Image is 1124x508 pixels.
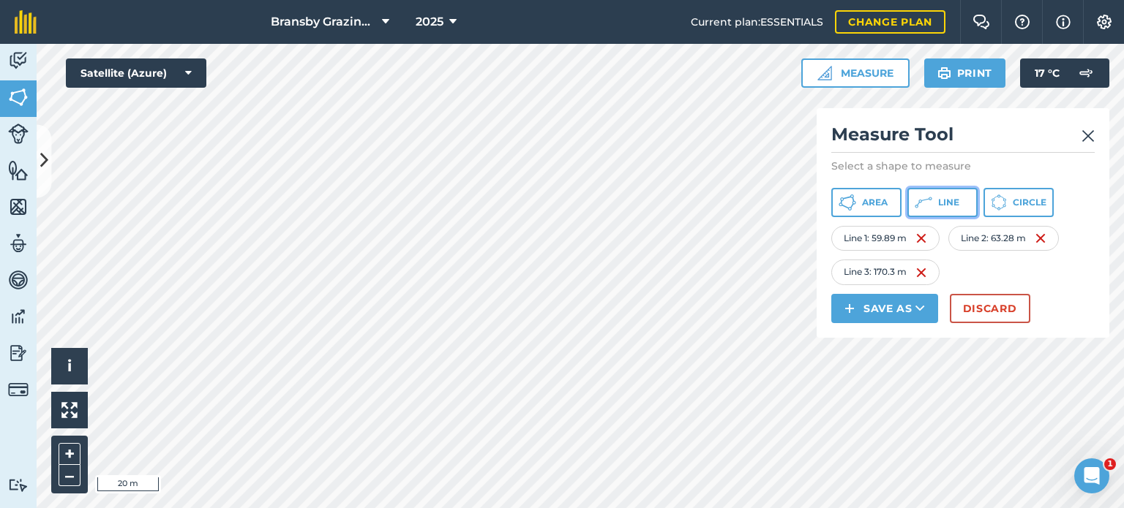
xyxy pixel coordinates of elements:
img: Two speech bubbles overlapping with the left bubble in the forefront [973,15,990,29]
img: svg+xml;base64,PHN2ZyB4bWxucz0iaHR0cDovL3d3dy53My5vcmcvMjAwMC9zdmciIHdpZHRoPSIxNiIgaGVpZ2h0PSIyNC... [915,264,927,281]
button: Save as [831,294,938,323]
button: Discard [950,294,1030,323]
img: Four arrows, one pointing top left, one top right, one bottom right and the last bottom left [61,402,78,418]
img: svg+xml;base64,PHN2ZyB4bWxucz0iaHR0cDovL3d3dy53My5vcmcvMjAwMC9zdmciIHdpZHRoPSIyMiIgaGVpZ2h0PSIzMC... [1082,127,1095,145]
img: svg+xml;base64,PD94bWwgdmVyc2lvbj0iMS4wIiBlbmNvZGluZz0idXRmLTgiPz4KPCEtLSBHZW5lcmF0b3I6IEFkb2JlIE... [8,342,29,364]
img: svg+xml;base64,PD94bWwgdmVyc2lvbj0iMS4wIiBlbmNvZGluZz0idXRmLTgiPz4KPCEtLSBHZW5lcmF0b3I6IEFkb2JlIE... [8,269,29,291]
span: Line [938,197,959,208]
img: svg+xml;base64,PHN2ZyB4bWxucz0iaHR0cDovL3d3dy53My5vcmcvMjAwMC9zdmciIHdpZHRoPSIxOSIgaGVpZ2h0PSIyNC... [937,64,951,82]
a: Change plan [835,10,945,34]
img: svg+xml;base64,PHN2ZyB4bWxucz0iaHR0cDovL3d3dy53My5vcmcvMjAwMC9zdmciIHdpZHRoPSIxNiIgaGVpZ2h0PSIyNC... [1035,230,1046,247]
button: Print [924,58,1006,88]
img: A cog icon [1095,15,1113,29]
span: 17 ° C [1035,58,1060,88]
img: svg+xml;base64,PD94bWwgdmVyc2lvbj0iMS4wIiBlbmNvZGluZz0idXRmLTgiPz4KPCEtLSBHZW5lcmF0b3I6IEFkb2JlIE... [1071,58,1101,88]
img: svg+xml;base64,PD94bWwgdmVyc2lvbj0iMS4wIiBlbmNvZGluZz0idXRmLTgiPz4KPCEtLSBHZW5lcmF0b3I6IEFkb2JlIE... [8,50,29,72]
img: svg+xml;base64,PD94bWwgdmVyc2lvbj0iMS4wIiBlbmNvZGluZz0idXRmLTgiPz4KPCEtLSBHZW5lcmF0b3I6IEFkb2JlIE... [8,478,29,492]
p: Select a shape to measure [831,159,1095,173]
span: 2025 [416,13,443,31]
img: svg+xml;base64,PHN2ZyB4bWxucz0iaHR0cDovL3d3dy53My5vcmcvMjAwMC9zdmciIHdpZHRoPSI1NiIgaGVpZ2h0PSI2MC... [8,196,29,218]
img: Ruler icon [817,66,832,80]
img: svg+xml;base64,PD94bWwgdmVyc2lvbj0iMS4wIiBlbmNvZGluZz0idXRmLTgiPz4KPCEtLSBHZW5lcmF0b3I6IEFkb2JlIE... [8,306,29,327]
button: – [59,465,80,486]
button: i [51,348,88,384]
span: Bransby Grazing Plans [271,13,376,31]
button: 17 °C [1020,58,1109,88]
button: Measure [801,58,910,88]
img: svg+xml;base64,PHN2ZyB4bWxucz0iaHR0cDovL3d3dy53My5vcmcvMjAwMC9zdmciIHdpZHRoPSIxNyIgaGVpZ2h0PSIxNy... [1056,13,1071,31]
button: + [59,443,80,465]
img: fieldmargin Logo [15,10,37,34]
img: svg+xml;base64,PHN2ZyB4bWxucz0iaHR0cDovL3d3dy53My5vcmcvMjAwMC9zdmciIHdpZHRoPSIxNiIgaGVpZ2h0PSIyNC... [915,230,927,247]
h2: Measure Tool [831,123,1095,153]
span: Area [862,197,888,208]
img: A question mark icon [1014,15,1031,29]
span: i [67,357,72,375]
img: svg+xml;base64,PD94bWwgdmVyc2lvbj0iMS4wIiBlbmNvZGluZz0idXRmLTgiPz4KPCEtLSBHZW5lcmF0b3I6IEFkb2JlIE... [8,232,29,254]
button: Area [831,188,902,217]
img: svg+xml;base64,PHN2ZyB4bWxucz0iaHR0cDovL3d3dy53My5vcmcvMjAwMC9zdmciIHdpZHRoPSIxNCIgaGVpZ2h0PSIyNC... [844,300,855,317]
img: svg+xml;base64,PHN2ZyB4bWxucz0iaHR0cDovL3d3dy53My5vcmcvMjAwMC9zdmciIHdpZHRoPSI1NiIgaGVpZ2h0PSI2MC... [8,159,29,181]
span: Current plan : ESSENTIALS [691,14,823,30]
span: Circle [1013,197,1046,208]
div: Line 1 : 59.89 m [831,226,940,251]
div: Line 3 : 170.3 m [831,259,940,284]
span: 1 [1104,458,1116,470]
iframe: Intercom live chat [1074,458,1109,493]
img: svg+xml;base64,PHN2ZyB4bWxucz0iaHR0cDovL3d3dy53My5vcmcvMjAwMC9zdmciIHdpZHRoPSI1NiIgaGVpZ2h0PSI2MC... [8,86,29,108]
div: Line 2 : 63.28 m [948,226,1059,251]
button: Line [907,188,978,217]
img: svg+xml;base64,PD94bWwgdmVyc2lvbj0iMS4wIiBlbmNvZGluZz0idXRmLTgiPz4KPCEtLSBHZW5lcmF0b3I6IEFkb2JlIE... [8,379,29,400]
img: svg+xml;base64,PD94bWwgdmVyc2lvbj0iMS4wIiBlbmNvZGluZz0idXRmLTgiPz4KPCEtLSBHZW5lcmF0b3I6IEFkb2JlIE... [8,124,29,144]
button: Satellite (Azure) [66,58,206,88]
button: Circle [983,188,1054,217]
